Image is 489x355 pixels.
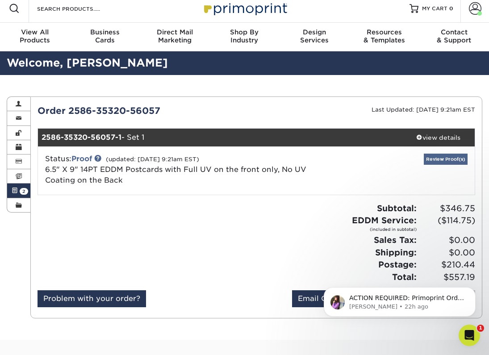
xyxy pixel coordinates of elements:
a: 2 [7,184,30,198]
span: $0.00 [419,246,475,259]
a: Email Order Details [292,290,377,307]
div: Cards [70,28,139,44]
iframe: Intercom live chat [459,325,480,346]
a: Resources& Templates [349,23,419,51]
a: Problem with your order? [38,290,146,307]
a: Direct MailMarketing [140,23,209,51]
a: DesignServices [280,23,349,51]
a: 6.5" X 9" 14PT EDDM Postcards with Full UV on the front only, No UV Coating on the Back [45,165,306,184]
strong: Shipping: [375,247,417,257]
div: Services [280,28,349,44]
small: (updated: [DATE] 9:21am EST) [106,156,199,163]
input: SEARCH PRODUCTS..... [36,3,123,14]
div: Status: [38,154,329,186]
div: & Support [419,28,489,44]
div: view details [402,133,475,142]
div: & Templates [349,28,419,44]
span: Business [70,28,139,36]
span: Resources [349,28,419,36]
span: $0.00 [419,234,475,246]
strong: Postage: [378,259,417,269]
div: Industry [209,28,279,44]
span: 1 [477,325,484,332]
strong: EDDM Service: [352,215,417,232]
span: MY CART [422,5,447,13]
strong: 2586-35320-56057-1 [42,133,121,142]
strong: Sales Tax: [374,235,417,245]
div: - Set 1 [38,129,402,146]
span: Shop By [209,28,279,36]
a: Shop ByIndustry [209,23,279,51]
span: 2 [20,188,28,195]
small: (included in subtotal) [352,226,417,233]
strong: Subtotal: [377,203,417,213]
div: Order 2586-35320-56057 [31,104,256,117]
span: $346.75 [419,202,475,215]
span: ($114.75) [419,214,475,227]
a: view details [402,129,475,146]
div: Marketing [140,28,209,44]
a: Proof [71,155,92,163]
a: Contact& Support [419,23,489,51]
span: $210.44 [419,259,475,271]
span: Direct Mail [140,28,209,36]
a: BusinessCards [70,23,139,51]
iframe: Google Customer Reviews [2,328,76,352]
a: Review Proof(s) [424,154,468,165]
iframe: Intercom notifications message [310,268,489,331]
span: 0 [449,5,453,12]
span: Contact [419,28,489,36]
small: Last Updated: [DATE] 9:21am EST [372,106,475,113]
span: Design [280,28,349,36]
